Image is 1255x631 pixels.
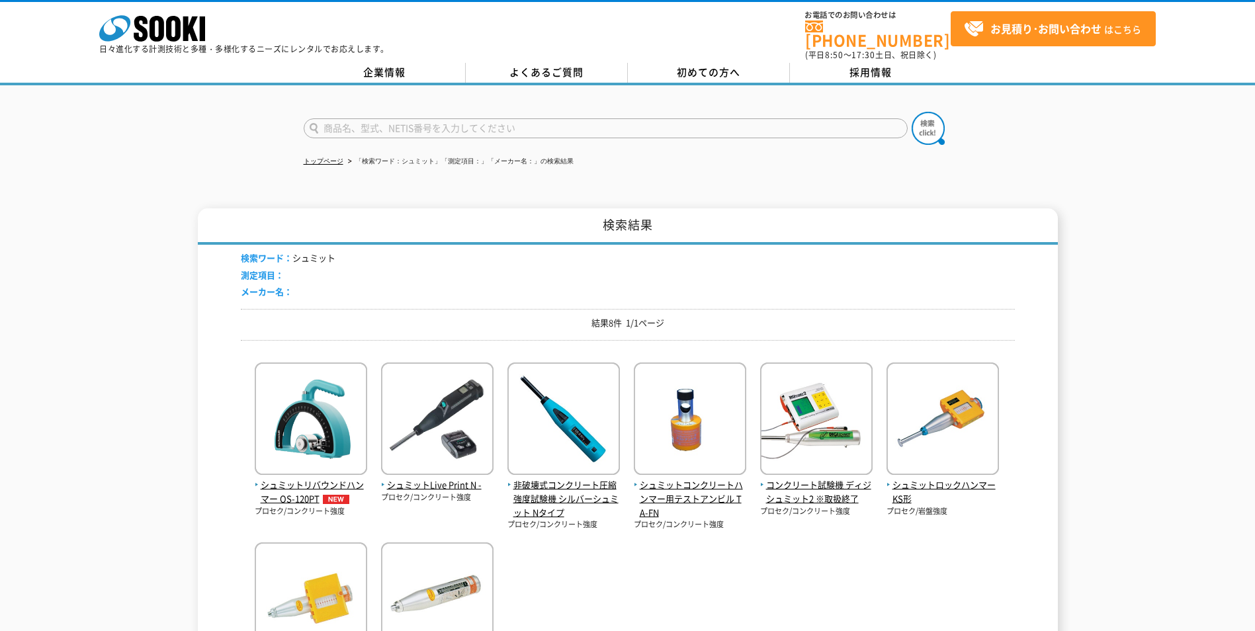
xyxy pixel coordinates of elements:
[760,478,873,506] span: コンクリート試験機 ディジシュミット2 ※取扱終了
[507,519,620,530] p: プロセク/コンクリート強度
[241,251,335,265] li: シュミット
[241,269,284,281] span: 測定項目：
[760,464,873,505] a: コンクリート試験機 ディジシュミット2 ※取扱終了
[507,464,620,519] a: 非破壊式コンクリート圧縮強度試験機 シルバーシュミット Nタイプ
[634,478,746,519] span: シュミットコンクリートハンマー用テストアンビル TA-FN
[99,45,389,53] p: 日々進化する計測技術と多種・多様化するニーズにレンタルでお応えします。
[634,464,746,519] a: シュミットコンクリートハンマー用テストアンビル TA-FN
[241,285,292,298] span: メーカー名：
[255,506,367,517] p: プロセク/コンクリート強度
[825,49,844,61] span: 8:50
[634,362,746,478] img: TA-FN
[304,118,908,138] input: 商品名、型式、NETIS番号を入力してください
[634,519,746,530] p: プロセク/コンクリート強度
[198,208,1058,245] h1: 検索結果
[805,49,936,61] span: (平日 ～ 土日、祝日除く)
[805,21,951,48] a: [PHONE_NUMBER]
[805,11,951,19] span: お電話でのお問い合わせは
[507,362,620,478] img: シルバーシュミット Nタイプ
[964,19,1141,39] span: はこちら
[255,478,367,506] span: シュミットリバウンドハンマー OS-120PT
[990,21,1102,36] strong: お見積り･お問い合わせ
[851,49,875,61] span: 17:30
[912,112,945,145] img: btn_search.png
[887,464,999,505] a: シュミットロックハンマー KS形
[381,478,494,492] span: シュミットLive Print N -
[304,63,466,83] a: 企業情報
[241,316,1015,330] p: 結果8件 1/1ページ
[790,63,952,83] a: 採用情報
[304,157,343,165] a: トップページ
[255,464,367,505] a: シュミットリバウンドハンマー OS-120PTNEW
[887,506,999,517] p: プロセク/岩盤強度
[241,251,292,264] span: 検索ワード：
[628,63,790,83] a: 初めての方へ
[507,478,620,519] span: 非破壊式コンクリート圧縮強度試験機 シルバーシュミット Nタイプ
[345,155,574,169] li: 「検索ワード：シュミット」「測定項目：」「メーカー名：」の検索結果
[887,478,999,506] span: シュミットロックハンマー KS形
[255,362,367,478] img: OS-120PT
[381,362,494,478] img: -
[760,506,873,517] p: プロセク/コンクリート強度
[466,63,628,83] a: よくあるご質問
[381,492,494,503] p: プロセク/コンクリート強度
[951,11,1156,46] a: お見積り･お問い合わせはこちら
[760,362,873,478] img: ディジシュミット2 ※取扱終了
[677,65,740,79] span: 初めての方へ
[320,495,353,504] img: NEW
[887,362,999,478] img: KS形
[381,464,494,492] a: シュミットLive Print N -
